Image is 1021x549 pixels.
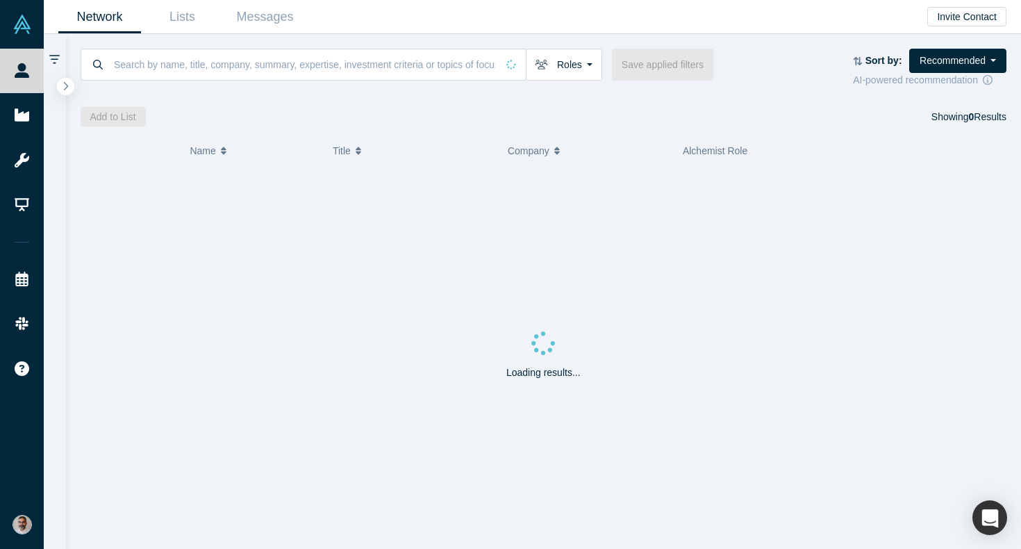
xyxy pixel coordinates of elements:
[931,107,1006,126] div: Showing
[506,366,581,380] p: Loading results...
[224,1,306,33] a: Messages
[526,49,602,81] button: Roles
[13,515,32,534] img: Gotam Bhardwaj's Account
[190,136,318,165] button: Name
[683,145,747,156] span: Alchemist Role
[190,136,215,165] span: Name
[333,136,493,165] button: Title
[81,107,146,126] button: Add to List
[927,7,1006,26] button: Invite Contact
[865,55,902,66] strong: Sort by:
[909,49,1006,73] button: Recommended
[141,1,224,33] a: Lists
[969,111,1006,122] span: Results
[333,136,351,165] span: Title
[969,111,974,122] strong: 0
[508,136,549,165] span: Company
[113,48,497,81] input: Search by name, title, company, summary, expertise, investment criteria or topics of focus
[13,15,32,34] img: Alchemist Vault Logo
[853,73,1006,88] div: AI-powered recommendation
[612,49,713,81] button: Save applied filters
[58,1,141,33] a: Network
[508,136,668,165] button: Company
